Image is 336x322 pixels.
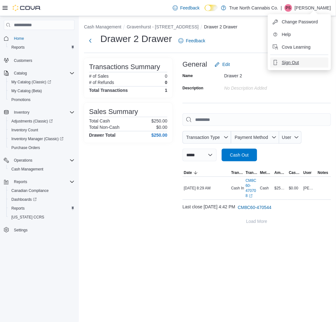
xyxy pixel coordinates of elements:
[14,110,29,115] span: Inventory
[183,131,231,144] button: Transaction Type
[282,135,291,140] span: User
[222,149,257,161] button: Cash Out
[259,169,273,176] button: Method
[11,188,49,193] span: Canadian Compliance
[212,58,232,71] button: Edit
[9,213,75,221] span: Washington CCRS
[288,184,302,192] div: $0.00
[1,177,77,186] button: Reports
[9,126,75,134] span: Inventory Count
[205,5,218,11] input: Dark Mode
[204,24,237,29] button: Drawer 2 Drawer
[14,158,33,163] span: Operations
[183,86,203,91] label: Description
[246,218,267,224] span: Load More
[11,226,30,234] a: Settings
[6,126,77,134] button: Inventory Count
[282,31,291,38] span: Help
[11,34,75,42] span: Home
[11,197,37,202] span: Dashboards
[9,78,54,86] a: My Catalog (Classic)
[89,63,160,71] h3: Transactions Summary
[6,143,77,152] button: Purchase Orders
[224,71,309,78] div: Drawer 2
[6,134,77,143] a: Inventory Manager (Classic)
[176,34,208,47] a: Feedback
[231,131,279,144] button: Payment Method
[244,169,259,176] button: Transaction #
[11,136,63,141] span: Inventory Manager (Classic)
[270,17,328,27] button: Change Password
[14,179,27,184] span: Reports
[183,73,193,78] label: Name
[11,88,42,93] span: My Catalog (Beta)
[235,201,274,214] button: CM8C60-470544
[100,33,172,45] h1: Drawer 2 Drawer
[13,5,41,11] img: Cova
[183,113,331,126] input: This is a search bar. As you type, the results lower in the page will automatically filter.
[180,5,200,11] span: Feedback
[9,144,43,152] a: Purchase Orders
[9,96,75,104] span: Promotions
[127,24,199,29] button: Gravenhurst - [STREET_ADDRESS]
[316,169,331,176] button: Notes
[11,97,31,102] span: Promotions
[9,87,75,95] span: My Catalog (Beta)
[1,69,77,78] button: Catalog
[302,169,317,176] button: User
[286,4,291,12] span: Ps
[9,213,47,221] a: [US_STATE] CCRS
[11,128,38,133] span: Inventory Count
[11,45,25,50] span: Reports
[282,19,318,25] span: Change Password
[6,95,77,104] button: Promotions
[183,61,207,68] h3: General
[9,165,75,173] span: Cash Management
[184,170,192,175] span: Date
[289,170,301,175] span: Cash Back
[14,58,32,63] span: Customers
[9,135,75,143] span: Inventory Manager (Classic)
[9,126,41,134] a: Inventory Count
[11,35,27,42] a: Home
[6,78,77,86] a: My Catalog (Classic)
[235,135,268,140] span: Payment Method
[1,156,77,165] button: Operations
[270,57,328,68] button: Sign Out
[89,125,120,130] h6: Total Non-Cash
[246,170,258,175] span: Transaction #
[303,186,315,191] span: [PERSON_NAME]
[6,213,77,222] button: [US_STATE] CCRS
[9,87,45,95] a: My Catalog (Beta)
[6,117,77,126] a: Adjustments (Classic)
[282,44,310,50] span: Cova Learning
[9,187,75,194] span: Canadian Compliance
[9,144,75,152] span: Purchase Orders
[89,74,109,79] h6: # of Sales
[9,44,75,51] span: Reports
[270,42,328,52] button: Cova Learning
[11,119,53,124] span: Adjustments (Classic)
[260,170,272,175] span: Method
[274,186,286,191] span: $250.00
[295,4,331,12] p: [PERSON_NAME]
[9,44,27,51] a: Reports
[285,4,292,12] div: Peter scull
[183,201,331,214] div: Last close [DATE] 4:42 PM
[183,169,230,176] button: Date
[11,69,29,77] button: Catalog
[224,83,309,91] div: No Description added
[84,24,331,31] nav: An example of EuiBreadcrumbs
[9,165,46,173] a: Cash Management
[303,170,312,175] span: User
[270,29,328,39] button: Help
[89,80,114,85] h6: # of Refunds
[6,86,77,95] button: My Catalog (Beta)
[170,2,202,14] a: Feedback
[11,206,25,211] span: Reports
[318,170,328,175] span: Notes
[222,61,230,68] span: Edit
[84,34,97,47] button: Next
[89,118,110,123] h6: Total Cash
